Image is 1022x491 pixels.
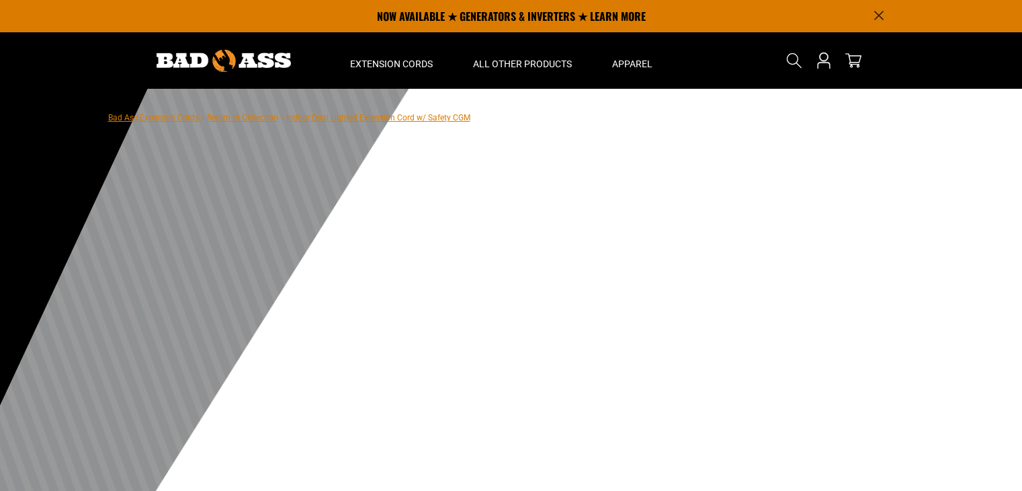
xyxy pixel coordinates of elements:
[108,113,199,122] a: Bad Ass Extension Cords
[281,113,284,122] span: ›
[330,32,453,89] summary: Extension Cords
[473,58,572,70] span: All Other Products
[286,113,470,122] span: Indoor Dual Lighted Extension Cord w/ Safety CGM
[592,32,673,89] summary: Apparel
[453,32,592,89] summary: All Other Products
[783,50,805,71] summary: Search
[108,109,470,125] nav: breadcrumbs
[207,113,278,122] a: Return to Collection
[612,58,652,70] span: Apparel
[350,58,433,70] span: Extension Cords
[157,50,291,72] img: Bad Ass Extension Cords
[202,113,204,122] span: ›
